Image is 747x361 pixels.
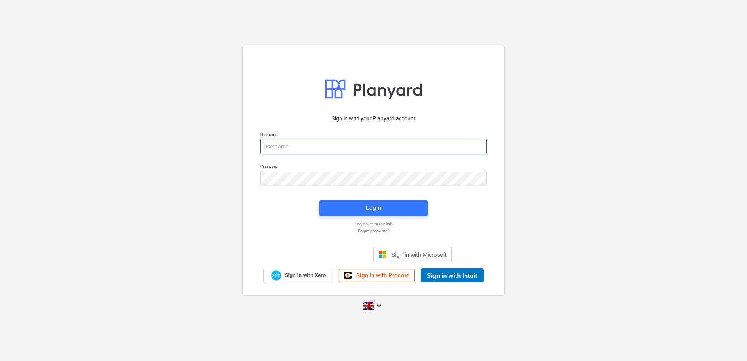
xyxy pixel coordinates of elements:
[379,250,386,258] img: Microsoft logo
[319,200,428,216] button: Login
[356,272,409,279] span: Sign in with Procore
[256,228,491,233] a: Forgot password?
[366,203,381,213] div: Login
[260,114,487,123] p: Sign in with your Planyard account
[260,139,487,154] input: Username
[256,222,491,227] a: Log in with magic link
[260,164,487,170] p: Password
[271,270,281,281] img: Xero logo
[263,269,333,282] a: Sign in with Xero
[285,272,326,279] span: Sign in with Xero
[374,301,384,310] i: keyboard_arrow_down
[339,269,415,282] a: Sign in with Procore
[391,251,447,258] span: Sign in with Microsoft
[260,132,487,139] p: Username
[291,246,371,263] iframe: Sign in with Google Button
